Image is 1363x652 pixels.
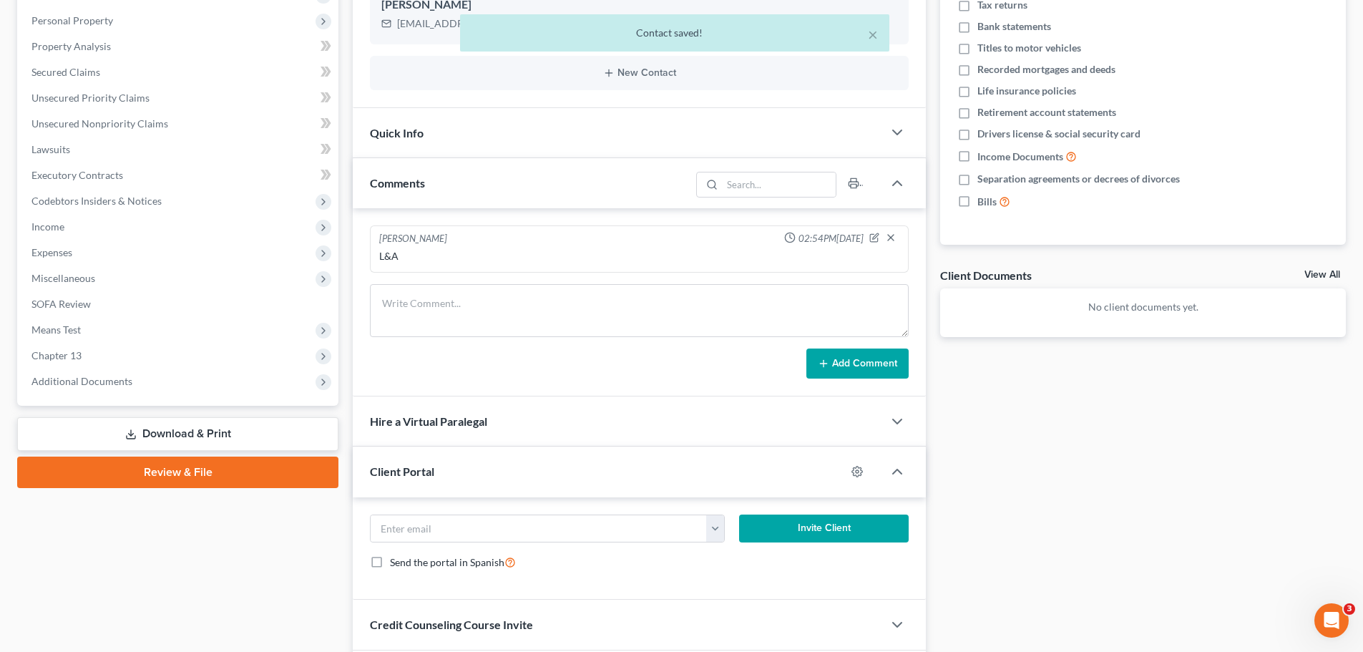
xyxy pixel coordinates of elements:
[952,300,1334,314] p: No client documents yet.
[31,169,123,181] span: Executory Contracts
[20,85,338,111] a: Unsecured Priority Claims
[1314,603,1349,638] iframe: Intercom live chat
[31,195,162,207] span: Codebtors Insiders & Notices
[31,349,82,361] span: Chapter 13
[31,220,64,233] span: Income
[977,62,1115,77] span: Recorded mortgages and deeds
[17,457,338,488] a: Review & File
[370,126,424,140] span: Quick Info
[20,111,338,137] a: Unsecured Nonpriority Claims
[379,249,899,263] div: L&A
[31,375,132,387] span: Additional Documents
[20,137,338,162] a: Lawsuits
[739,515,909,543] button: Invite Client
[31,92,150,104] span: Unsecured Priority Claims
[31,298,91,310] span: SOFA Review
[381,67,897,79] button: New Contact
[977,84,1076,98] span: Life insurance policies
[940,268,1032,283] div: Client Documents
[31,117,168,130] span: Unsecured Nonpriority Claims
[390,556,504,568] span: Send the portal in Spanish
[868,26,878,43] button: ×
[1304,270,1340,280] a: View All
[977,105,1116,120] span: Retirement account statements
[20,59,338,85] a: Secured Claims
[806,349,909,379] button: Add Comment
[31,323,81,336] span: Means Test
[723,172,836,197] input: Search...
[31,143,70,155] span: Lawsuits
[31,272,95,284] span: Miscellaneous
[370,464,434,478] span: Client Portal
[798,232,864,245] span: 02:54PM[DATE]
[370,414,487,428] span: Hire a Virtual Paralegal
[370,618,533,631] span: Credit Counseling Course Invite
[20,291,338,317] a: SOFA Review
[977,172,1180,186] span: Separation agreements or decrees of divorces
[31,246,72,258] span: Expenses
[977,127,1140,141] span: Drivers license & social security card
[17,417,338,451] a: Download & Print
[20,162,338,188] a: Executory Contracts
[1344,603,1355,615] span: 3
[371,515,707,542] input: Enter email
[31,66,100,78] span: Secured Claims
[977,150,1063,164] span: Income Documents
[370,176,425,190] span: Comments
[977,195,997,209] span: Bills
[472,26,878,40] div: Contact saved!
[379,232,447,246] div: [PERSON_NAME]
